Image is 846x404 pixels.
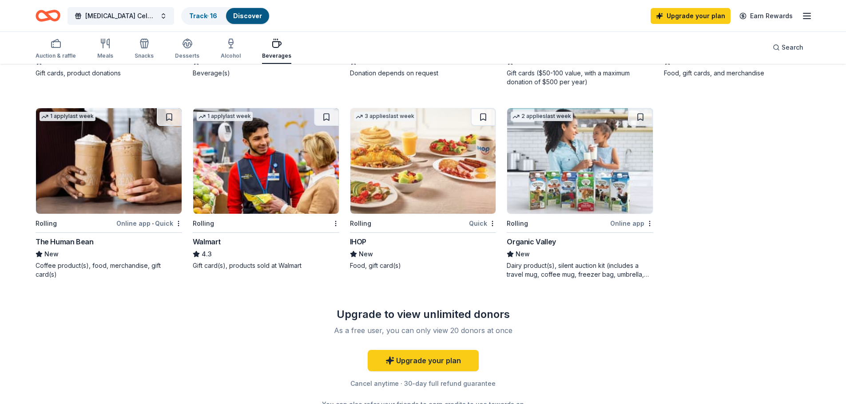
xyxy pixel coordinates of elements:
[350,236,366,247] div: IHOP
[97,35,113,64] button: Meals
[469,218,496,229] div: Quick
[368,350,479,371] a: Upgrade your plan
[350,218,371,229] div: Rolling
[350,108,496,214] img: Image for IHOP
[516,249,530,259] span: New
[350,69,496,78] div: Donation depends on request
[135,35,154,64] button: Snacks
[181,7,270,25] button: Track· 16Discover
[36,5,60,26] a: Home
[193,218,214,229] div: Rolling
[610,218,653,229] div: Online app
[507,218,528,229] div: Rolling
[175,52,199,59] div: Desserts
[262,52,291,59] div: Beverages
[44,249,59,259] span: New
[511,112,573,121] div: 2 applies last week
[354,112,416,121] div: 3 applies last week
[507,236,556,247] div: Organic Valley
[152,220,154,227] span: •
[40,112,95,121] div: 1 apply last week
[193,108,339,270] a: Image for Walmart1 applylast weekRollingWalmart4.3Gift card(s), products sold at Walmart
[36,236,93,247] div: The Human Bean
[350,261,496,270] div: Food, gift card(s)
[135,52,154,59] div: Snacks
[507,261,653,279] div: Dairy product(s), silent auction kit (includes a travel mug, coffee mug, freezer bag, umbrella, m...
[68,7,174,25] button: [MEDICAL_DATA] Celebration
[782,42,803,53] span: Search
[295,307,551,322] div: Upgrade to view unlimited donors
[175,35,199,64] button: Desserts
[193,69,339,78] div: Beverage(s)
[350,108,496,270] a: Image for IHOP3 applieslast weekRollingQuickIHOPNewFood, gift card(s)
[233,12,262,20] a: Discover
[36,69,182,78] div: Gift cards, product donations
[651,8,731,24] a: Upgrade your plan
[262,35,291,64] button: Beverages
[734,8,798,24] a: Earn Rewards
[36,261,182,279] div: Coffee product(s), food, merchandise, gift card(s)
[36,35,76,64] button: Auction & raffle
[36,52,76,59] div: Auction & raffle
[359,249,373,259] span: New
[193,108,339,214] img: Image for Walmart
[766,39,810,56] button: Search
[36,108,182,214] img: Image for The Human Bean
[507,108,653,214] img: Image for Organic Valley
[221,52,241,59] div: Alcohol
[189,12,217,20] a: Track· 16
[193,261,339,270] div: Gift card(s), products sold at Walmart
[295,378,551,389] div: Cancel anytime · 30-day full refund guarantee
[97,52,113,59] div: Meals
[36,108,182,279] a: Image for The Human Bean1 applylast weekRollingOnline app•QuickThe Human BeanNewCoffee product(s)...
[221,35,241,64] button: Alcohol
[85,11,156,21] span: [MEDICAL_DATA] Celebration
[507,108,653,279] a: Image for Organic Valley2 applieslast weekRollingOnline appOrganic ValleyNewDairy product(s), sil...
[193,236,221,247] div: Walmart
[36,218,57,229] div: Rolling
[197,112,253,121] div: 1 apply last week
[306,325,540,336] div: As a free user, you can only view 20 donors at once
[116,218,182,229] div: Online app Quick
[507,69,653,86] div: Gift cards ($50-100 value, with a maximum donation of $500 per year)
[664,69,810,78] div: Food, gift cards, and merchandise
[202,249,212,259] span: 4.3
